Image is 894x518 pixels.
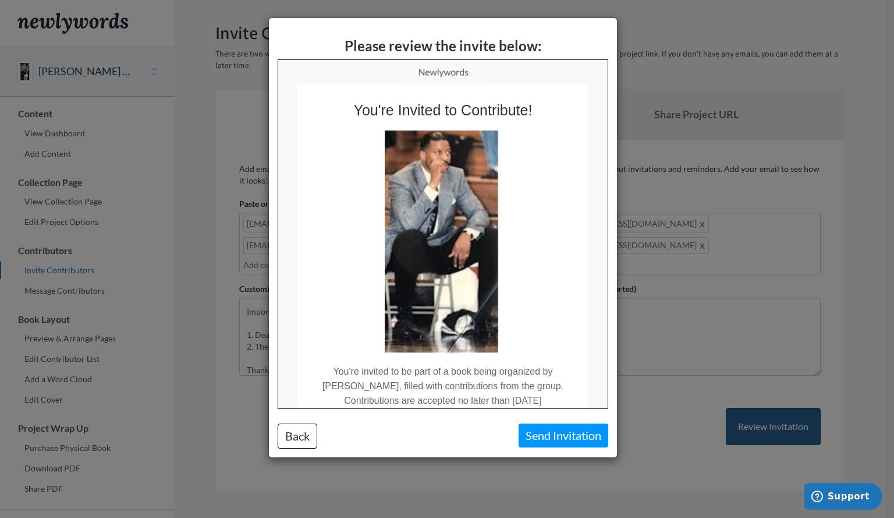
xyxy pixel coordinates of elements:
td: You're invited to be part of a book being organized by [PERSON_NAME], filled with contributions f... [19,293,310,348]
img: keith-3c2983a18ca89493b11b.jpg [107,71,223,293]
button: Send Invitation [519,424,608,447]
td: You're Invited to Contribute! [19,24,310,59]
button: Back [278,424,317,449]
h3: Please review the invite below: [278,38,608,54]
iframe: Opens a widget where you can chat to one of our agents [804,483,882,512]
